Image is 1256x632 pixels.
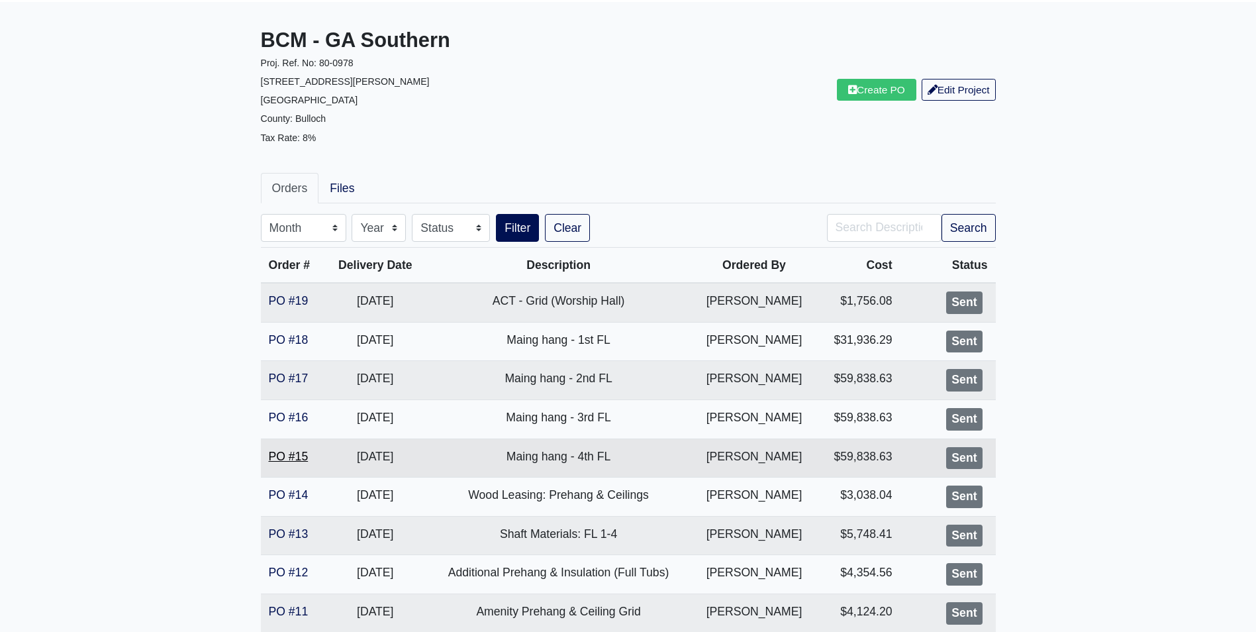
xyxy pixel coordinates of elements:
div: Sent [946,447,982,470]
div: Sent [946,602,982,625]
td: [PERSON_NAME] [691,478,816,517]
td: $5,748.41 [817,516,900,555]
a: PO #12 [269,566,309,579]
td: $59,838.63 [817,399,900,439]
th: Ordered By [691,248,816,284]
td: [DATE] [325,399,426,439]
td: Additional Prehang & Insulation (Full Tubs) [426,555,691,594]
th: Cost [817,248,900,284]
td: $59,838.63 [817,439,900,478]
a: Files [318,173,365,203]
a: Edit Project [922,79,996,101]
td: [DATE] [325,555,426,594]
td: [PERSON_NAME] [691,555,816,594]
a: Create PO [837,79,916,101]
small: County: Bulloch [261,113,326,124]
td: Maing hang - 4th FL [426,439,691,478]
td: [DATE] [325,478,426,517]
a: Orders [261,173,319,203]
td: [PERSON_NAME] [691,361,816,400]
td: [DATE] [325,361,426,400]
td: [PERSON_NAME] [691,283,816,322]
a: PO #13 [269,527,309,541]
a: PO #15 [269,450,309,463]
small: Proj. Ref. No: 80-0978 [261,58,354,68]
td: $59,838.63 [817,361,900,400]
td: Maing hang - 1st FL [426,322,691,361]
div: Sent [946,369,982,392]
div: Sent [946,331,982,353]
td: [DATE] [325,322,426,361]
button: Filter [496,214,539,242]
td: ACT - Grid (Worship Hall) [426,283,691,322]
a: PO #18 [269,333,309,346]
th: Delivery Date [325,248,426,284]
button: Search [942,214,996,242]
div: Sent [946,486,982,508]
a: PO #14 [269,488,309,501]
td: $3,038.04 [817,478,900,517]
div: Sent [946,525,982,547]
div: Sent [946,291,982,314]
td: Shaft Materials: FL 1-4 [426,516,691,555]
small: [GEOGRAPHIC_DATA] [261,95,358,105]
th: Order # [261,248,325,284]
div: Sent [946,408,982,431]
td: Maing hang - 3rd FL [426,399,691,439]
td: $1,756.08 [817,283,900,322]
td: [PERSON_NAME] [691,516,816,555]
input: Search [827,214,942,242]
th: Status [900,248,996,284]
td: [DATE] [325,283,426,322]
a: PO #16 [269,411,309,424]
td: [PERSON_NAME] [691,439,816,478]
td: [DATE] [325,439,426,478]
td: [DATE] [325,516,426,555]
a: PO #19 [269,294,309,307]
td: Wood Leasing: Prehang & Ceilings [426,478,691,517]
div: Sent [946,563,982,586]
small: Tax Rate: 8% [261,132,316,143]
td: Maing hang - 2nd FL [426,361,691,400]
small: [STREET_ADDRESS][PERSON_NAME] [261,76,430,87]
a: PO #11 [269,605,309,618]
h3: BCM - GA Southern [261,28,618,53]
td: [PERSON_NAME] [691,322,816,361]
td: $31,936.29 [817,322,900,361]
th: Description [426,248,691,284]
a: PO #17 [269,372,309,385]
td: [PERSON_NAME] [691,399,816,439]
td: $4,354.56 [817,555,900,594]
a: Clear [545,214,590,242]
